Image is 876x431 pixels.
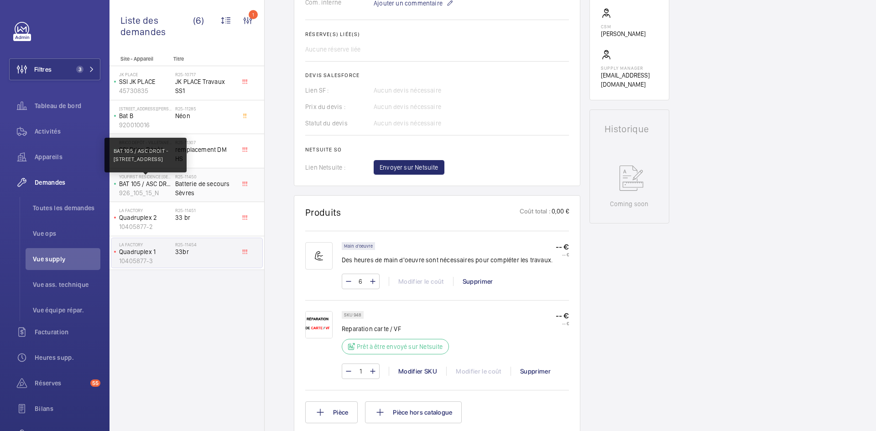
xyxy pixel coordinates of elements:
h2: Réserve(s) liée(s) [305,31,569,37]
div: Modifier SKU [389,367,446,376]
span: Vue ass. technique [33,280,100,289]
div: Supprimer [453,277,502,286]
span: Vue équipe répar. [33,306,100,315]
button: Pièce hors catalogue [365,401,462,423]
button: Filtres3 [9,58,100,80]
p: Titre [173,56,234,62]
p: La Factory [119,208,172,213]
span: 33 br [175,213,235,222]
h2: Devis Salesforce [305,72,569,78]
span: Demandes [35,178,100,187]
p: Supply manager [601,65,658,71]
p: Reparation carte / VF [342,324,454,333]
h2: R25-10717 [175,72,235,77]
h2: R25-11454 [175,242,235,247]
span: Toutes les demandes [33,203,100,213]
span: 3 [76,66,83,73]
h2: Netsuite SO [305,146,569,153]
h1: Produits [305,207,341,218]
span: Néon [175,111,235,120]
span: Filtres [34,65,52,74]
p: SKU 948 [344,313,361,317]
p: -- € [556,311,569,321]
span: Vue ops [33,229,100,238]
span: Liste des demandes [120,15,193,37]
h2: R25-11285 [175,106,235,111]
span: JK PLACE Travaux SS1 [175,77,235,95]
p: -- € [556,252,569,257]
p: Coming soon [610,199,648,208]
span: remplacement DM HS [175,145,235,163]
p: BAT 105 / ASC DROIT - [STREET_ADDRESS] [114,147,177,163]
p: 10405877-2 [119,222,172,231]
span: 33br [175,247,235,256]
button: Pièce [305,401,358,423]
img: vgpSoRdqIo--N9XRrshPIPDsOcnmp9rbvUnj15MX2CXa-Id3.png [305,311,333,338]
span: Réserves [35,379,87,388]
span: Bilans [35,404,100,413]
button: Envoyer sur Netsuite [374,160,444,175]
p: 920010016 [119,120,172,130]
p: JK PLACE [119,72,172,77]
p: CSM [601,24,646,29]
p: [STREET_ADDRESS][PERSON_NAME] [119,106,172,111]
p: Quadruplex 1 [119,247,172,256]
span: Batterie de secours Sèvres [175,179,235,197]
span: Tableau de bord [35,101,100,110]
div: Supprimer [511,367,560,376]
p: Main d'oeuvre [344,244,373,248]
p: 0,00 € [551,207,569,218]
span: Facturation [35,327,100,337]
p: Des heures de main d'oeuvre sont nécessaires pour compléter les travaux. [342,255,553,265]
p: YouFirst Residence [GEOGRAPHIC_DATA] [119,174,172,179]
p: 10405877-3 [119,256,172,265]
h2: R25-11450 [175,174,235,179]
p: SSI JK PLACE [119,77,172,86]
img: muscle-sm.svg [305,242,333,270]
h2: R25-11307 [175,140,235,145]
p: 45730835 [119,86,172,95]
span: Activités [35,127,100,136]
p: Prêt à être envoyé sur Netsuite [357,342,443,351]
p: Coût total : [520,207,551,218]
p: Bat B [119,111,172,120]
span: Vue supply [33,254,100,264]
span: Heures supp. [35,353,100,362]
p: BAT 105 / ASC DROIT - [STREET_ADDRESS] [119,179,172,188]
h2: R25-11451 [175,208,235,213]
p: La Factory [119,242,172,247]
p: [EMAIL_ADDRESS][DOMAIN_NAME] [601,71,658,89]
p: -- € [556,242,569,252]
p: 926_105_15_N [119,188,172,197]
p: Site - Appareil [109,56,170,62]
h1: Historique [605,125,654,134]
p: Quadruplex 2 [119,213,172,222]
span: Envoyer sur Netsuite [380,163,438,172]
p: [PERSON_NAME] [601,29,646,38]
p: -- € [556,321,569,326]
span: Appareils [35,152,100,161]
span: 55 [90,379,100,387]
